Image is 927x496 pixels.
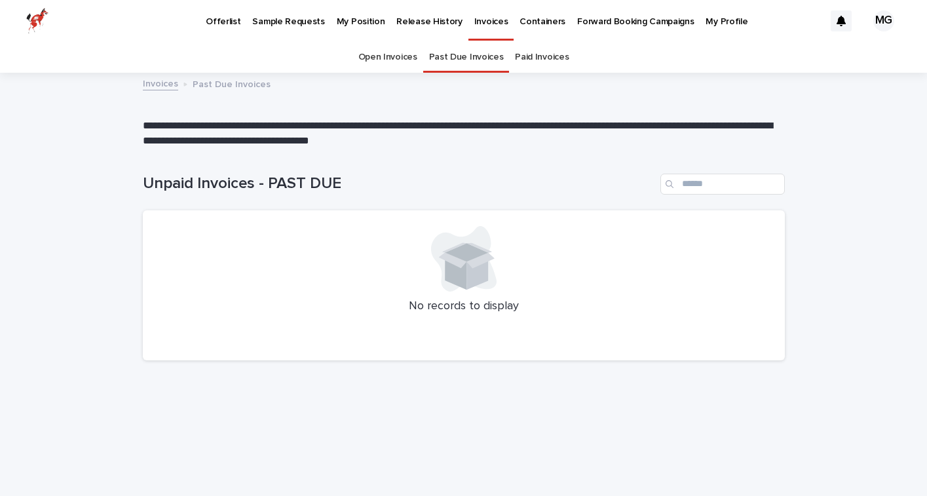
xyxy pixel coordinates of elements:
[143,75,178,90] a: Invoices
[193,76,271,90] p: Past Due Invoices
[26,8,48,34] img: zttTXibQQrCfv9chImQE
[358,42,417,73] a: Open Invoices
[873,10,894,31] div: MG
[429,42,504,73] a: Past Due Invoices
[515,42,569,73] a: Paid Invoices
[143,174,655,193] h1: Unpaid Invoices - PAST DUE
[159,299,769,314] p: No records to display
[660,174,785,195] input: Search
